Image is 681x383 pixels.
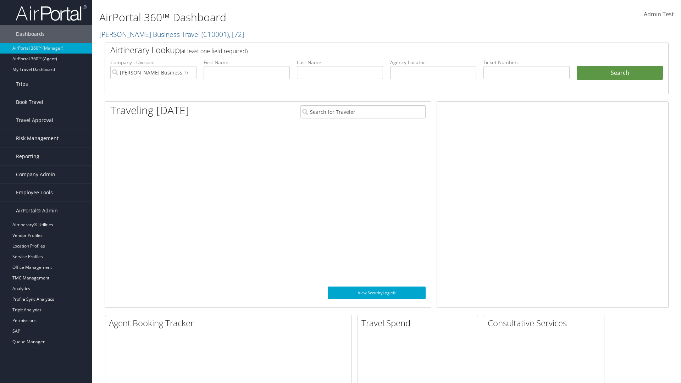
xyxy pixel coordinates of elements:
span: Book Travel [16,93,43,111]
h2: Airtinerary Lookup [110,44,616,56]
span: Travel Approval [16,111,53,129]
label: Ticket Number: [483,59,570,66]
span: Dashboards [16,25,45,43]
h2: Agent Booking Tracker [109,317,351,329]
span: , [ 72 ] [229,29,244,39]
h2: Consultative Services [488,317,604,329]
button: Search [577,66,663,80]
a: View SecurityLogic® [328,287,426,299]
span: Risk Management [16,129,59,147]
span: Employee Tools [16,184,53,201]
a: [PERSON_NAME] Business Travel [99,29,244,39]
h1: AirPortal 360™ Dashboard [99,10,482,25]
span: Trips [16,75,28,93]
span: ( C10001 ) [201,29,229,39]
label: Last Name: [297,59,383,66]
span: Reporting [16,148,39,165]
label: Company - Division: [110,59,196,66]
span: Company Admin [16,166,55,183]
label: Agency Locator: [390,59,476,66]
span: AirPortal® Admin [16,202,58,220]
span: (at least one field required) [180,47,248,55]
h2: Travel Spend [361,317,478,329]
input: Search for Traveler [300,105,426,118]
a: Admin Test [644,4,674,26]
h1: Traveling [DATE] [110,103,189,118]
span: Admin Test [644,10,674,18]
img: airportal-logo.png [16,5,87,21]
label: First Name: [204,59,290,66]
